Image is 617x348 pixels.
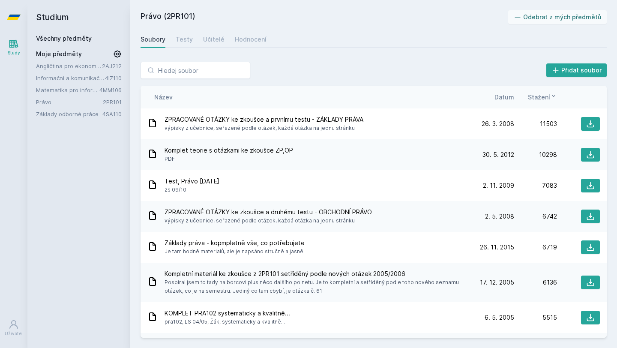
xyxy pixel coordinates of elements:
span: ZPRACOVANÉ OTÁZKY ke zkoušce a prvnímu testu - ZÁKLADY PRÁVA [165,115,363,124]
div: 7083 [514,181,557,190]
a: 2PR101 [103,99,122,105]
a: 4SA110 [102,111,122,117]
span: zs 09/10 [165,186,219,194]
div: Uživatel [5,330,23,337]
button: Stažení [528,93,557,102]
button: Datum [494,93,514,102]
span: Komplet teorie s otázkami ke zkoušce ZP,OP [165,146,293,155]
div: 6719 [514,243,557,252]
span: 2. 11. 2009 [483,181,514,190]
a: Informační a komunikační technologie [36,74,105,82]
span: 30. 5. 2012 [482,150,514,159]
a: 4IZ110 [105,75,122,81]
div: 11503 [514,120,557,128]
a: Základy odborné práce [36,110,102,118]
span: Základy práva - kopmpletně vše, co potřebujete [165,239,305,247]
button: Přidat soubor [546,63,607,77]
span: Je tam hodně materialů, ale je napsáno stručně a jasně [165,247,305,256]
input: Hledej soubor [141,62,250,79]
button: Název [154,93,173,102]
span: Test, Právo [DATE] [165,177,219,186]
span: KOMPLET PRA102 systematicky a kvalitně... [165,309,290,318]
div: Učitelé [203,35,225,44]
span: 17. 12. 2005 [480,278,514,287]
span: 26. 3. 2008 [482,120,514,128]
a: Všechny předměty [36,35,92,42]
span: 26. 11. 2015 [480,243,514,252]
span: výpisky z učebnice, seřazené podle otázek, každá otázka na jednu stránku [165,216,372,225]
button: Odebrat z mých předmětů [508,10,607,24]
span: výpisky z učebnice, seřazené podle otázek, každá otázka na jednu stránku [165,124,363,132]
h2: Právo (2PR101) [141,10,508,24]
span: ZPRACOVANÉ OTÁZKY ke zkoušce a druhému testu - OBCHODNÍ PRÁVO [165,208,372,216]
span: pra102, LS 04/05, Žák, systematicky a kvalitně... [165,318,290,326]
div: 10298 [514,150,557,159]
a: Uživatel [2,315,26,341]
span: 2. 5. 2008 [485,212,514,221]
a: Angličtina pro ekonomická studia 2 (B2/C1) [36,62,102,70]
div: 6136 [514,278,557,287]
div: Hodnocení [235,35,267,44]
div: Testy [176,35,193,44]
span: Moje předměty [36,50,82,58]
a: Testy [176,31,193,48]
a: 2AJ212 [102,63,122,69]
span: PDF [165,155,293,163]
a: Hodnocení [235,31,267,48]
a: Matematika pro informatiky [36,86,99,94]
a: Study [2,34,26,60]
div: 6742 [514,212,557,221]
span: Stažení [528,93,550,102]
span: Posbíral jsem to tady na borcovi plus něco dalšího po netu. Je to kompletní a setříděný podle toh... [165,278,468,295]
span: Kompletní materiál ke zkoušce z 2PR101 setříděný podle nových otázek 2005/2006 [165,270,468,278]
a: 4MM106 [99,87,122,93]
a: Soubory [141,31,165,48]
div: 5515 [514,313,557,322]
div: Study [8,50,20,56]
a: Právo [36,98,103,106]
div: Soubory [141,35,165,44]
a: Učitelé [203,31,225,48]
span: 6. 5. 2005 [485,313,514,322]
